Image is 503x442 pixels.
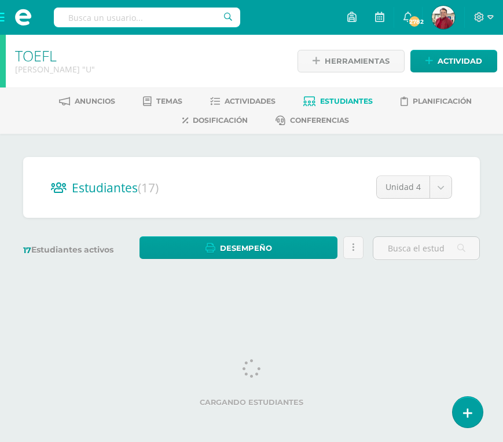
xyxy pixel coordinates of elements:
[15,46,57,65] a: TOEFL
[15,48,282,64] h1: TOEFL
[438,50,482,72] span: Actividad
[59,92,115,111] a: Anuncios
[325,50,390,72] span: Herramientas
[138,180,159,196] span: (17)
[72,180,159,196] span: Estudiantes
[143,92,182,111] a: Temas
[156,97,182,105] span: Temas
[23,244,130,255] label: Estudiantes activos
[303,92,373,111] a: Estudiantes
[75,97,115,105] span: Anuncios
[139,236,337,259] a: Desempeño
[220,238,272,259] span: Desempeño
[408,15,421,28] span: 2782
[385,176,421,198] span: Unidad 4
[401,92,472,111] a: Planificación
[373,237,479,260] input: Busca el estudiante aquí...
[54,8,240,27] input: Busca un usuario...
[15,64,282,75] div: Quinto Bachillerato 'U'
[276,111,349,130] a: Conferencias
[210,92,276,111] a: Actividades
[320,97,373,105] span: Estudiantes
[182,111,248,130] a: Dosificación
[298,50,405,72] a: Herramientas
[23,245,31,255] span: 17
[432,6,455,29] img: b0319bba9a756ed947e7626d23660255.png
[413,97,472,105] span: Planificación
[410,50,497,72] a: Actividad
[28,398,475,407] label: Cargando estudiantes
[193,116,248,125] span: Dosificación
[290,116,349,125] span: Conferencias
[225,97,276,105] span: Actividades
[377,176,451,198] a: Unidad 4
